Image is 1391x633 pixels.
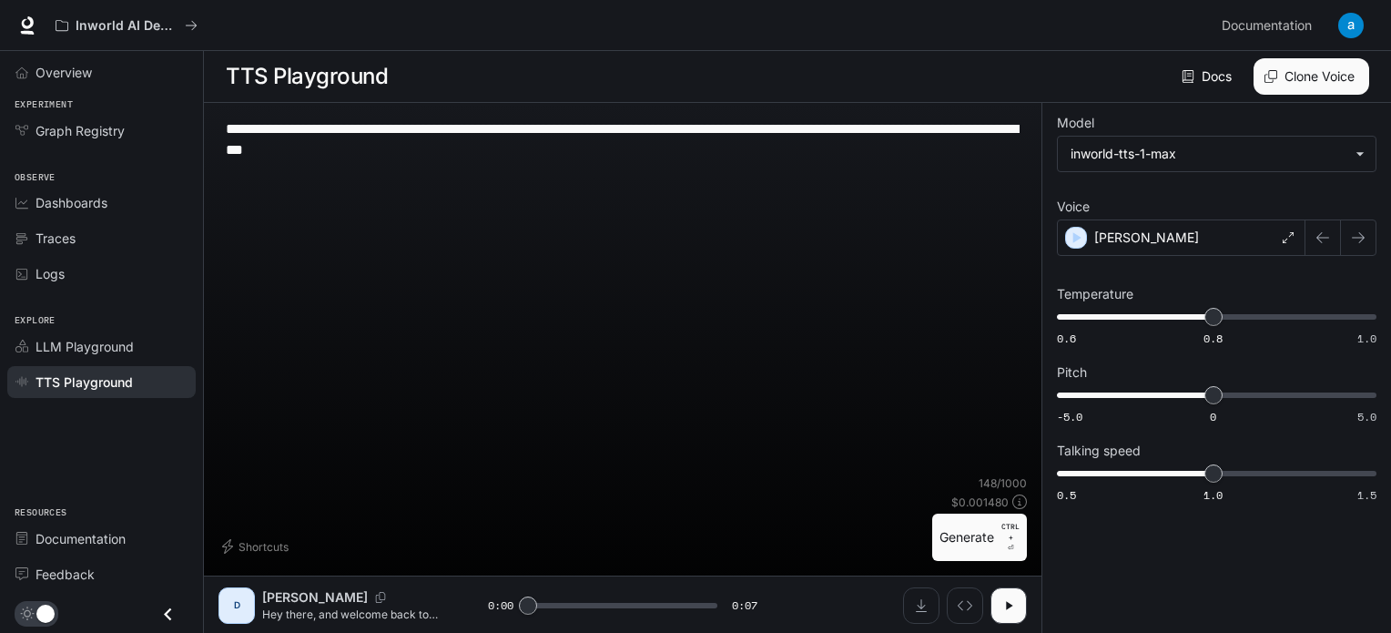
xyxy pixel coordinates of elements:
span: Graph Registry [36,121,125,140]
button: Shortcuts [218,532,296,561]
a: Traces [7,222,196,254]
p: Pitch [1057,366,1087,379]
p: [PERSON_NAME] [1094,229,1199,247]
span: Dashboards [36,193,107,212]
p: Model [1057,117,1094,129]
div: inworld-tts-1-max [1071,145,1346,163]
a: Graph Registry [7,115,196,147]
a: LLM Playground [7,331,196,362]
span: Logs [36,264,65,283]
button: Download audio [903,587,939,624]
a: Logs [7,258,196,290]
button: User avatar [1333,7,1369,44]
h1: TTS Playground [226,58,388,95]
p: ⏎ [1001,521,1020,554]
span: LLM Playground [36,337,134,356]
span: 0 [1210,409,1216,424]
button: Clone Voice [1254,58,1369,95]
span: -5.0 [1057,409,1082,424]
button: GenerateCTRL +⏎ [932,514,1027,561]
span: Feedback [36,565,95,584]
button: All workspaces [47,7,206,44]
span: TTS Playground [36,373,133,392]
span: Traces [36,229,76,248]
a: Feedback [7,558,196,590]
span: Documentation [36,529,126,548]
p: [PERSON_NAME] [262,588,368,607]
button: Inspect [947,587,983,624]
span: 1.0 [1203,487,1223,503]
p: Temperature [1057,288,1133,301]
a: Documentation [7,523,196,555]
span: 1.5 [1357,487,1376,503]
p: CTRL + [1001,521,1020,543]
span: 0.6 [1057,331,1076,346]
span: 0.8 [1203,331,1223,346]
p: Inworld AI Demos [76,18,178,34]
p: Voice [1057,200,1090,213]
button: Copy Voice ID [368,592,393,603]
span: 0:00 [488,597,513,615]
span: Documentation [1222,15,1312,37]
p: $ 0.001480 [951,495,1009,510]
button: Close drawer [147,596,188,633]
a: Overview [7,56,196,88]
div: D [222,591,251,620]
a: TTS Playground [7,366,196,398]
span: 1.0 [1357,331,1376,346]
span: Dark mode toggle [36,603,55,623]
span: Overview [36,63,92,82]
p: Hey there, and welcome back to the show! We've got a fascinating episode lined up [DATE], includi... [262,607,444,622]
span: 5.0 [1357,409,1376,424]
p: 148 / 1000 [979,475,1027,491]
a: Dashboards [7,187,196,219]
span: 0.5 [1057,487,1076,503]
span: 0:07 [732,597,757,615]
img: User avatar [1338,13,1364,38]
a: Documentation [1214,7,1325,44]
a: Docs [1178,58,1239,95]
div: inworld-tts-1-max [1058,137,1376,171]
p: Talking speed [1057,444,1141,457]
